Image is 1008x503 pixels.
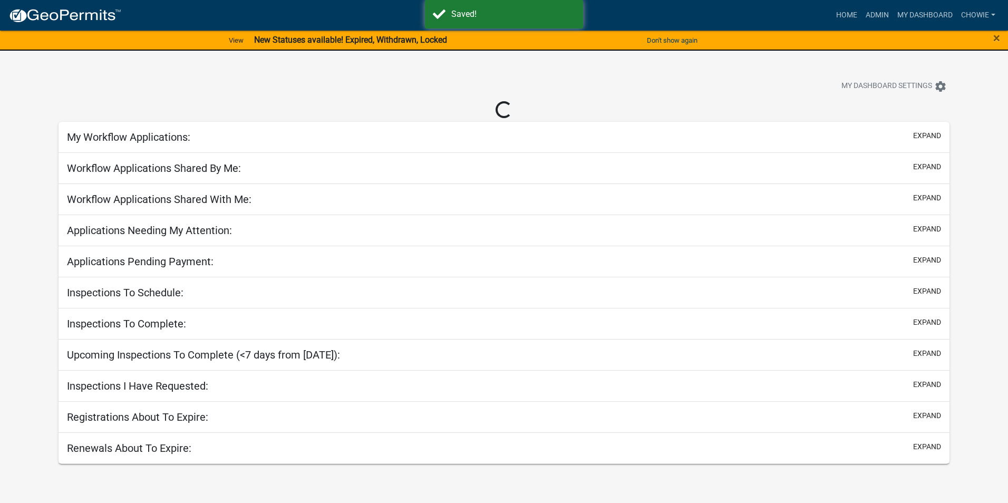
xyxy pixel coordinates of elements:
button: Don't show again [643,32,702,49]
span: × [993,31,1000,45]
button: expand [913,255,941,266]
h5: Workflow Applications Shared With Me: [67,193,251,206]
a: My Dashboard [893,5,957,25]
button: expand [913,379,941,390]
i: settings [934,80,947,93]
h5: Inspections To Complete: [67,317,186,330]
h5: Applications Needing My Attention: [67,224,232,237]
a: Admin [861,5,893,25]
h5: Renewals About To Expire: [67,442,191,454]
h5: Workflow Applications Shared By Me: [67,162,241,175]
button: expand [913,317,941,328]
button: Close [993,32,1000,44]
button: expand [913,161,941,172]
a: View [225,32,248,49]
strong: New Statuses available! Expired, Withdrawn, Locked [254,35,447,45]
button: expand [913,130,941,141]
button: My Dashboard Settingssettings [833,76,955,96]
span: My Dashboard Settings [841,80,932,93]
h5: Applications Pending Payment: [67,255,214,268]
h5: Inspections I Have Requested: [67,380,208,392]
h5: My Workflow Applications: [67,131,190,143]
a: Home [832,5,861,25]
button: expand [913,286,941,297]
button: expand [913,192,941,204]
div: Saved! [451,8,575,21]
button: expand [913,348,941,359]
button: expand [913,224,941,235]
h5: Inspections To Schedule: [67,286,183,299]
h5: Registrations About To Expire: [67,411,208,423]
button: expand [913,410,941,421]
button: expand [913,441,941,452]
a: Chowie [957,5,1000,25]
h5: Upcoming Inspections To Complete (<7 days from [DATE]): [67,349,340,361]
